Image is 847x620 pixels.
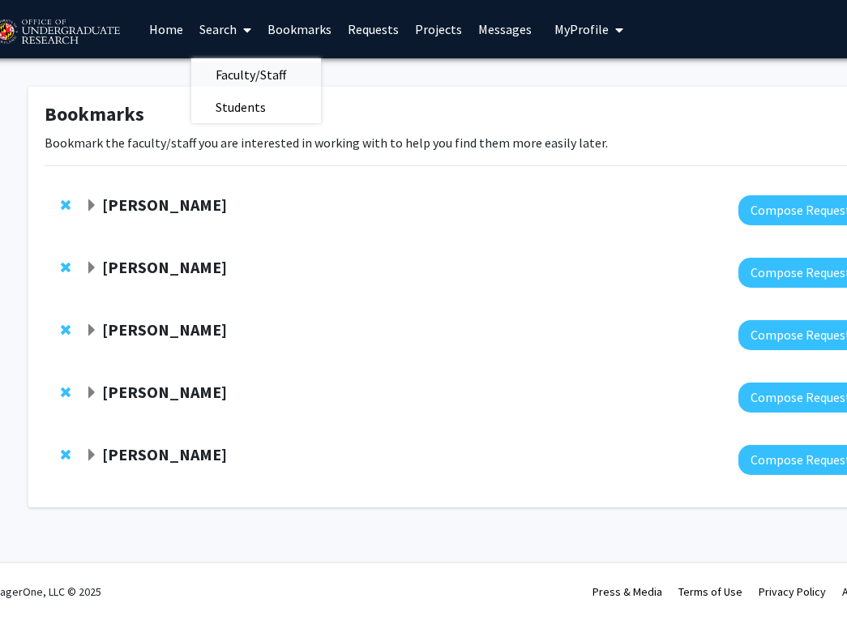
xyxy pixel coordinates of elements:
span: Expand Yanxin Liu Bookmark [85,324,98,337]
a: Search [191,1,259,58]
strong: [PERSON_NAME] [102,319,227,340]
span: My Profile [554,21,609,37]
span: Faculty/Staff [191,58,310,91]
span: Remove Alexander Shackman from bookmarks [61,386,71,399]
a: Privacy Policy [759,584,826,599]
strong: [PERSON_NAME] [102,382,227,402]
span: Remove Macarena Farcuh Yuri from bookmarks [61,448,71,461]
span: Expand Magaly Toro Bookmark [85,262,98,275]
iframe: Chat [12,547,69,608]
a: Terms of Use [678,584,742,599]
a: Bookmarks [259,1,340,58]
a: Projects [407,1,470,58]
span: Remove Yanxin Liu from bookmarks [61,323,71,336]
span: Remove Leah Dodson from bookmarks [61,199,71,212]
strong: [PERSON_NAME] [102,444,227,464]
a: Students [191,95,321,119]
strong: [PERSON_NAME] [102,195,227,215]
strong: [PERSON_NAME] [102,257,227,277]
span: Expand Alexander Shackman Bookmark [85,387,98,400]
span: Students [191,91,290,123]
a: Faculty/Staff [191,62,321,87]
span: Expand Macarena Farcuh Yuri Bookmark [85,449,98,462]
a: Home [141,1,191,58]
a: Press & Media [592,584,662,599]
span: Remove Magaly Toro from bookmarks [61,261,71,274]
a: Requests [340,1,407,58]
a: Messages [470,1,540,58]
span: Expand Leah Dodson Bookmark [85,199,98,212]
